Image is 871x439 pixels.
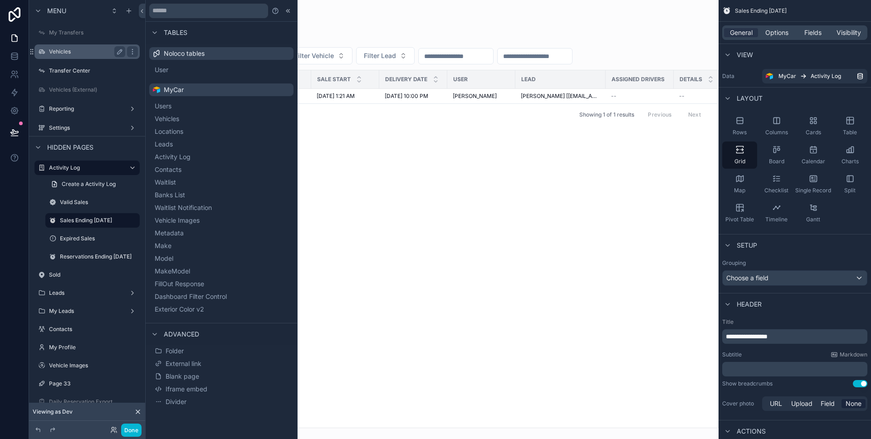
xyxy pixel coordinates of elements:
button: Metadata [153,227,290,239]
span: Grid [734,158,745,165]
a: Vehicles (External) [34,83,140,97]
span: Metadata [155,229,184,238]
span: Menu [47,6,66,15]
a: Contacts [34,322,140,337]
button: Vehicle Images [153,214,290,227]
span: Board [769,158,784,165]
button: FillOut Response [153,278,290,290]
span: Showing 1 of 1 results [579,111,634,118]
span: Columns [765,129,788,136]
a: Reporting [34,102,140,116]
button: Rows [722,112,757,140]
span: Single Record [795,187,831,194]
span: External link [166,359,201,368]
label: Vehicle Images [49,362,138,369]
button: Timeline [759,200,794,227]
span: Tables [164,28,187,37]
label: My Transfers [49,29,138,36]
span: Choose a field [726,274,768,282]
span: Dashboard Filter Control [155,292,227,301]
span: None [846,399,861,408]
span: FillOut Response [155,279,204,288]
button: Split [832,171,867,198]
label: Transfer Center [49,67,138,74]
a: Expired Sales [45,231,140,246]
a: Valid Sales [45,195,140,210]
span: Lead [521,76,536,83]
img: Airtable Logo [766,73,773,80]
span: Visibility [837,28,861,37]
button: Done [121,424,142,437]
span: Model [155,254,173,263]
button: User [153,63,290,76]
span: Sale Start [317,76,351,83]
span: Divider [166,397,186,406]
span: Gantt [806,216,820,223]
span: Activity Log [155,152,191,161]
span: Users [155,102,171,111]
button: Activity Log [153,151,290,163]
span: Map [734,187,745,194]
label: Grouping [722,259,746,267]
label: Reservations Ending [DATE] [60,253,138,260]
a: Daily Reservation Export [34,395,140,409]
span: Exterior Color v2 [155,305,204,314]
a: Transfer Center [34,63,140,78]
span: Setup [737,241,757,250]
label: Cover photo [722,400,758,407]
label: Sold [49,271,138,278]
button: Cards [796,112,831,140]
a: MyCarActivity Log [762,69,867,83]
span: User [155,65,168,74]
span: MyCar [778,73,796,80]
span: Fields [804,28,822,37]
button: Iframe embed [153,383,290,395]
label: Leads [49,289,125,297]
button: Waitlist [153,176,290,189]
button: Users [153,100,290,112]
label: Title [722,318,867,326]
button: Leads [153,138,290,151]
span: Layout [737,94,763,103]
button: Board [759,141,794,169]
label: Data [722,73,758,80]
span: Advanced [164,330,199,339]
button: Calendar [796,141,831,169]
span: Leads [155,140,173,149]
button: Single Record [796,171,831,198]
span: URL [770,399,782,408]
span: Cards [806,129,821,136]
span: Waitlist Notification [155,203,212,212]
span: MyCar [164,85,184,94]
span: Upload [791,399,812,408]
a: Activity Log [34,161,140,175]
button: Dashboard Filter Control [153,290,290,303]
a: Vehicle Images [34,358,140,373]
button: Banks List [153,189,290,201]
span: Viewing as Dev [33,408,73,415]
a: My Transfers [34,25,140,40]
button: Map [722,171,757,198]
button: Pivot Table [722,200,757,227]
span: Markdown [840,351,867,358]
button: Blank page [153,370,290,383]
label: Daily Reservation Export [49,398,138,405]
label: Page 33 [49,380,138,387]
label: Settings [49,124,125,132]
span: MakeModel [155,267,190,276]
label: Expired Sales [60,235,138,242]
a: Sold [34,268,140,282]
a: My Profile [34,340,140,355]
label: Reporting [49,105,125,112]
span: Hidden pages [47,143,93,152]
span: Checklist [764,187,788,194]
label: My Leads [49,307,125,315]
button: Locations [153,125,290,138]
div: scrollable content [722,362,867,376]
span: Charts [842,158,859,165]
span: Iframe embed [166,385,207,394]
span: View [737,50,753,59]
button: Contacts [153,163,290,176]
label: Subtitle [722,351,742,358]
span: Sales Ending [DATE] [735,7,787,15]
